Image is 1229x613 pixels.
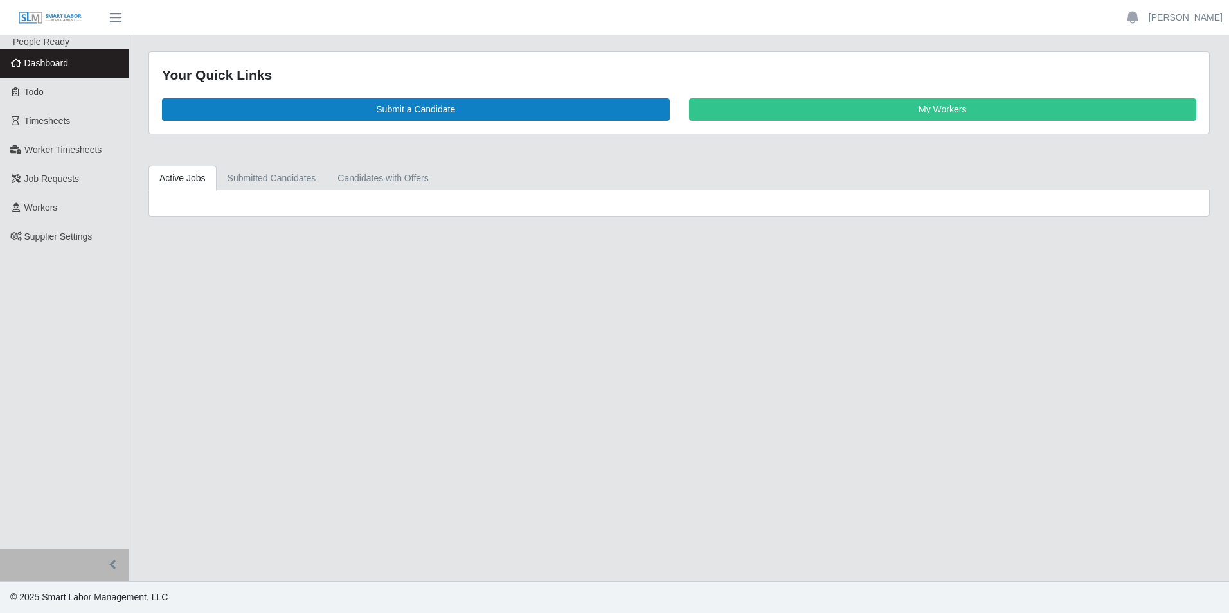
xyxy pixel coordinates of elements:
span: Job Requests [24,173,80,184]
a: [PERSON_NAME] [1149,11,1223,24]
span: © 2025 Smart Labor Management, LLC [10,592,168,602]
span: Todo [24,87,44,97]
span: Workers [24,202,58,213]
img: SLM Logo [18,11,82,25]
a: Submit a Candidate [162,98,670,121]
span: Dashboard [24,58,69,68]
span: Supplier Settings [24,231,93,242]
div: Your Quick Links [162,65,1196,85]
a: Active Jobs [148,166,217,191]
a: My Workers [689,98,1197,121]
span: Worker Timesheets [24,145,102,155]
span: Timesheets [24,116,71,126]
a: Candidates with Offers [327,166,439,191]
span: People Ready [13,37,69,47]
a: Submitted Candidates [217,166,327,191]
